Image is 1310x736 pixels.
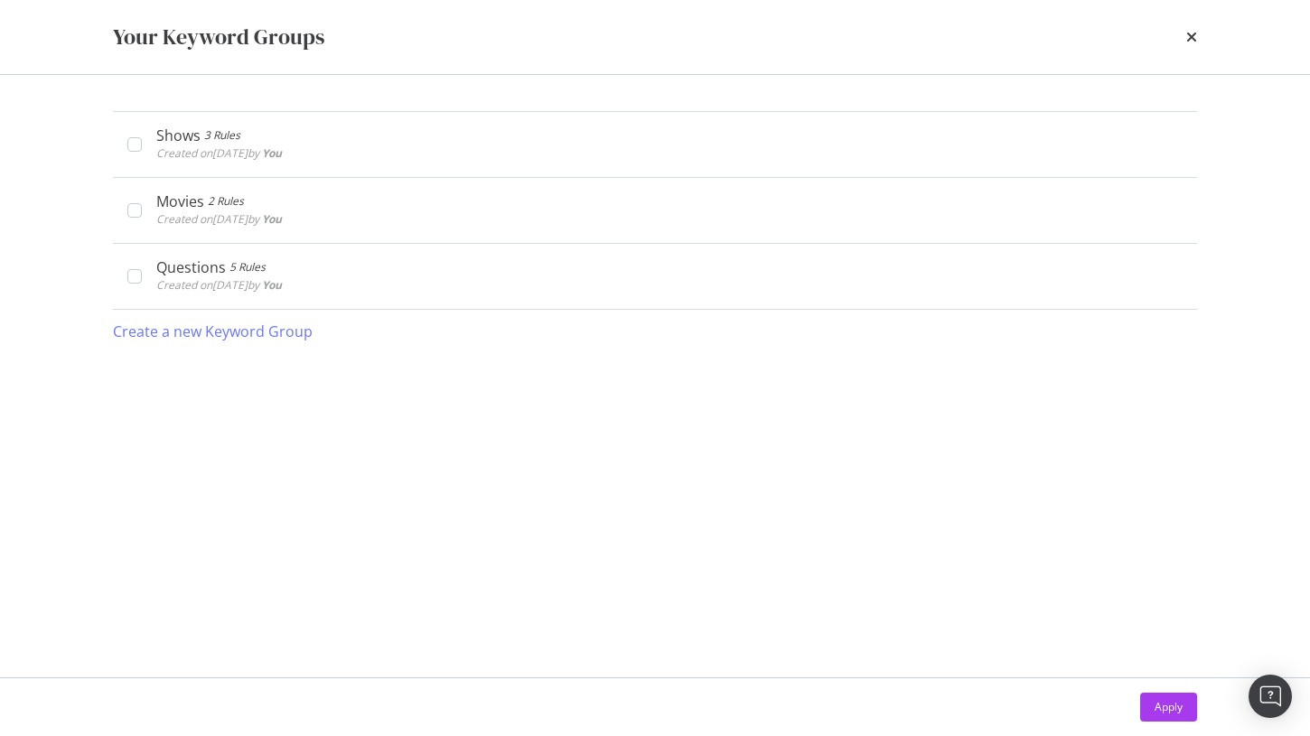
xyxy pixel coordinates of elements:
button: Create a new Keyword Group [113,310,313,353]
div: Apply [1155,699,1183,714]
div: Questions [156,258,226,276]
div: Create a new Keyword Group [113,321,313,342]
b: You [262,145,282,161]
span: Created on [DATE] by [156,211,282,227]
div: Shows [156,126,201,144]
button: Apply [1140,693,1197,722]
b: You [262,211,282,227]
div: times [1186,22,1197,52]
b: You [262,277,282,293]
div: Your Keyword Groups [113,22,324,52]
div: Open Intercom Messenger [1249,675,1292,718]
div: Movies [156,192,204,210]
div: 3 Rules [204,126,240,144]
span: Created on [DATE] by [156,277,282,293]
div: 2 Rules [208,192,244,210]
span: Created on [DATE] by [156,145,282,161]
div: 5 Rules [229,258,266,276]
